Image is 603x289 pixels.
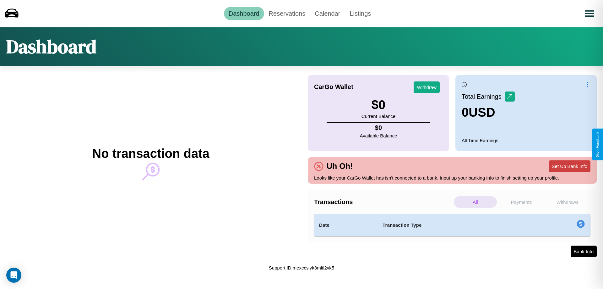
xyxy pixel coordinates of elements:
[224,7,264,20] a: Dashboard
[462,136,590,145] p: All Time Earnings
[264,7,310,20] a: Reservations
[6,268,21,283] div: Open Intercom Messenger
[595,132,600,157] div: Give Feedback
[414,81,440,93] button: Withdraw
[269,264,334,272] p: Support ID: mexccslyk3mltl2vk5
[571,246,597,257] button: Bank Info
[319,221,372,229] h4: Date
[462,91,505,102] p: Total Earnings
[310,7,345,20] a: Calendar
[500,196,543,208] p: Payments
[462,105,515,119] h3: 0 USD
[546,196,589,208] p: Withdraws
[360,131,397,140] p: Available Balance
[454,196,497,208] p: All
[314,83,353,91] h4: CarGo Wallet
[549,160,590,172] button: Set Up Bank Info
[314,174,590,182] p: Looks like your CarGo Wallet has isn't connected to a bank. Input up your banking info to finish ...
[383,221,525,229] h4: Transaction Type
[345,7,376,20] a: Listings
[314,198,452,206] h4: Transactions
[581,5,598,22] button: Open menu
[314,214,590,236] table: simple table
[361,98,395,112] h3: $ 0
[6,34,96,59] h1: Dashboard
[92,147,209,161] h2: No transaction data
[361,112,395,120] p: Current Balance
[323,162,356,171] h4: Uh Oh!
[360,124,397,131] h4: $ 0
